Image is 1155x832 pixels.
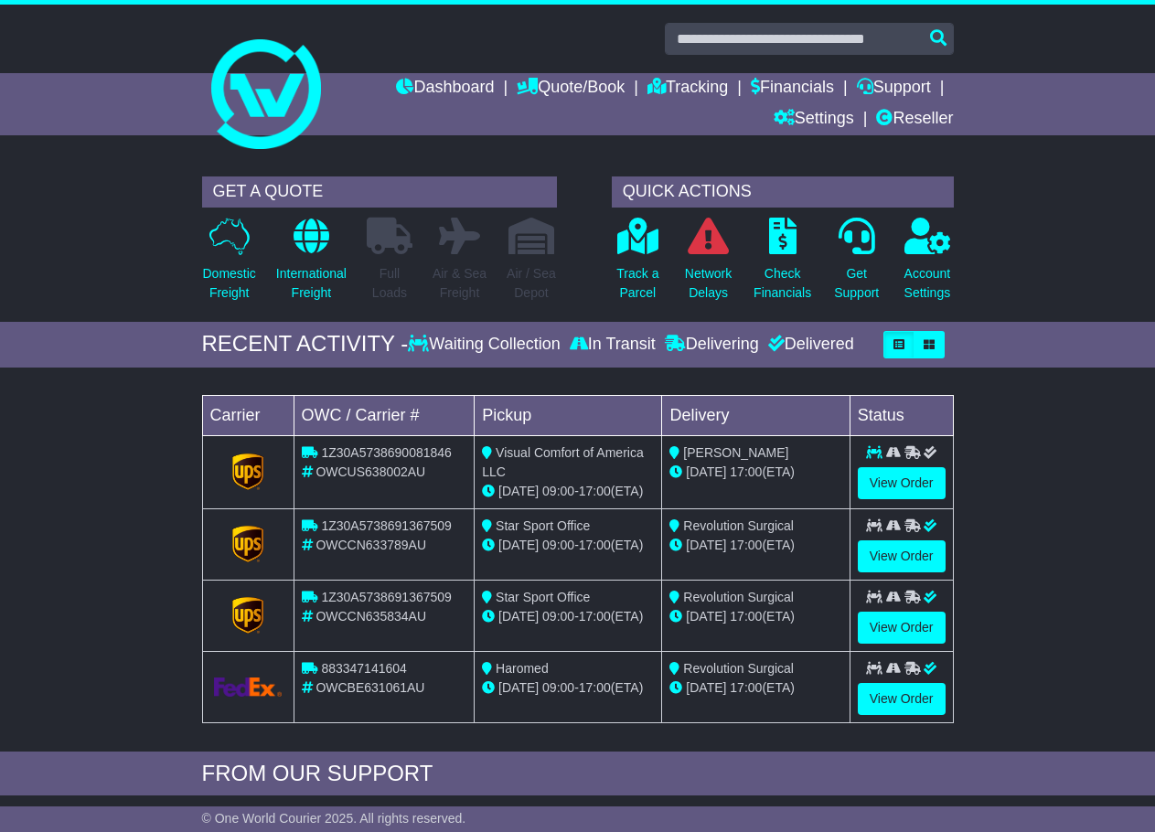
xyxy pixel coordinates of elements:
[684,217,733,313] a: NetworkDelays
[858,612,946,644] a: View Order
[482,482,654,501] div: - (ETA)
[214,677,283,697] img: GetCarrierServiceLogo
[850,395,953,435] td: Status
[475,395,662,435] td: Pickup
[683,590,794,604] span: Revolution Surgical
[858,540,946,572] a: View Order
[202,395,294,435] td: Carrier
[904,264,951,303] p: Account Settings
[498,680,539,695] span: [DATE]
[496,661,549,676] span: Haromed
[294,395,475,435] td: OWC / Carrier #
[321,518,451,533] span: 1Z30A5738691367509
[203,264,256,303] p: Domestic Freight
[315,538,426,552] span: OWCCN633789AU
[232,526,263,562] img: GetCarrierServiceLogo
[202,331,409,357] div: RECENT ACTIVITY -
[858,467,946,499] a: View Order
[507,264,556,303] p: Air / Sea Depot
[579,484,611,498] span: 17:00
[321,445,451,460] span: 1Z30A5738690081846
[232,597,263,634] img: GetCarrierServiceLogo
[315,680,424,695] span: OWCBE631061AU
[408,335,564,355] div: Waiting Collection
[686,609,726,624] span: [DATE]
[321,590,451,604] span: 1Z30A5738691367509
[433,264,487,303] p: Air & Sea Freight
[876,104,953,135] a: Reseller
[579,538,611,552] span: 17:00
[612,176,954,208] div: QUICK ACTIONS
[834,264,879,303] p: Get Support
[685,264,732,303] p: Network Delays
[669,678,841,698] div: (ETA)
[517,73,625,104] a: Quote/Book
[202,761,954,787] div: FROM OUR SUPPORT
[662,395,850,435] td: Delivery
[542,680,574,695] span: 09:00
[683,661,794,676] span: Revolution Surgical
[498,538,539,552] span: [DATE]
[686,680,726,695] span: [DATE]
[579,680,611,695] span: 17:00
[321,661,406,676] span: 883347141604
[647,73,728,104] a: Tracking
[857,73,931,104] a: Support
[615,217,659,313] a: Track aParcel
[754,264,811,303] p: Check Financials
[496,518,590,533] span: Star Sport Office
[764,335,854,355] div: Delivered
[669,536,841,555] div: (ETA)
[542,484,574,498] span: 09:00
[315,609,426,624] span: OWCCN635834AU
[482,445,643,479] span: Visual Comfort of America LLC
[730,680,762,695] span: 17:00
[498,484,539,498] span: [DATE]
[542,609,574,624] span: 09:00
[496,590,590,604] span: Star Sport Office
[315,464,425,479] span: OWCUS638002AU
[542,538,574,552] span: 09:00
[774,104,854,135] a: Settings
[858,683,946,715] a: View Order
[686,538,726,552] span: [DATE]
[686,464,726,479] span: [DATE]
[275,217,348,313] a: InternationalFreight
[202,176,557,208] div: GET A QUOTE
[904,217,952,313] a: AccountSettings
[683,518,794,533] span: Revolution Surgical
[482,678,654,698] div: - (ETA)
[730,609,762,624] span: 17:00
[482,607,654,626] div: - (ETA)
[367,264,412,303] p: Full Loads
[730,464,762,479] span: 17:00
[669,463,841,482] div: (ETA)
[565,335,660,355] div: In Transit
[498,609,539,624] span: [DATE]
[616,264,658,303] p: Track a Parcel
[579,609,611,624] span: 17:00
[660,335,764,355] div: Delivering
[202,811,466,826] span: © One World Courier 2025. All rights reserved.
[396,73,494,104] a: Dashboard
[276,264,347,303] p: International Freight
[232,453,263,490] img: GetCarrierServiceLogo
[753,217,812,313] a: CheckFinancials
[482,536,654,555] div: - (ETA)
[669,607,841,626] div: (ETA)
[751,73,834,104] a: Financials
[683,445,788,460] span: [PERSON_NAME]
[833,217,880,313] a: GetSupport
[730,538,762,552] span: 17:00
[202,217,257,313] a: DomesticFreight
